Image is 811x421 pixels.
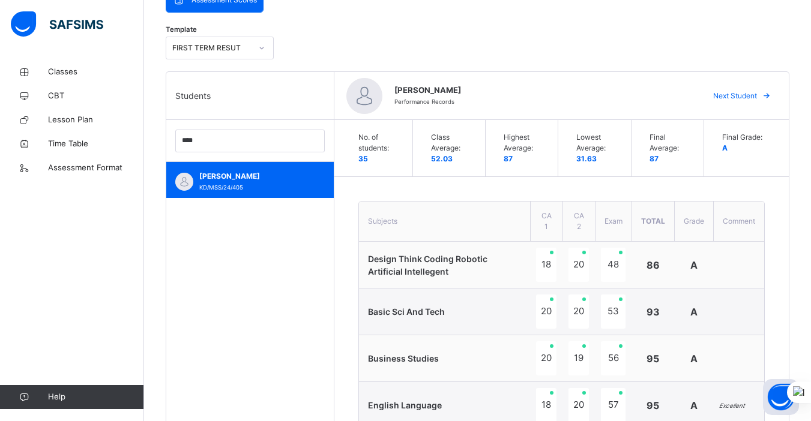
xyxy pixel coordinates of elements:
span: Students [175,89,211,102]
th: CA 1 [530,202,562,242]
span: No. of students: [358,132,400,154]
span: [PERSON_NAME] [394,85,692,97]
span: English Language [368,400,442,410]
span: Next Student [713,91,757,101]
span: Final Grade: [722,132,765,143]
span: 86 [647,259,660,271]
span: Class Average: [431,132,473,154]
th: CA 2 [562,202,595,242]
span: A [690,306,698,318]
span: A [690,399,698,411]
span: Template [166,25,197,35]
span: 87 [650,154,659,163]
span: Total [641,216,665,225]
span: Lesson Plan [48,114,144,126]
th: Grade [674,202,713,242]
span: 31.63 [576,154,597,163]
span: Classes [48,66,144,78]
span: Design Think Coding Robotic Artificial Intellegent [368,254,487,276]
div: 53 [601,294,626,329]
span: Time Table [48,138,144,150]
span: Performance Records [394,98,454,105]
span: A [690,353,698,365]
img: default.svg [346,78,382,114]
div: FIRST TERM RESUT [172,43,252,53]
span: Basic Sci And Tech [368,306,445,317]
th: Subjects [359,202,530,242]
div: 20 [568,294,589,329]
span: CBT [48,90,144,102]
span: [PERSON_NAME] [199,171,307,182]
th: Comment [713,202,764,242]
i: Excellent [719,402,745,409]
div: 19 [568,341,589,375]
span: A [690,259,698,271]
img: safsims [11,11,103,37]
span: Final Average: [650,132,692,154]
span: 52.03 [431,154,453,163]
span: 35 [358,154,368,163]
div: 20 [568,248,589,282]
span: Help [48,391,143,403]
span: KD/MSS/24/405 [199,184,243,191]
div: 20 [536,294,556,329]
span: Lowest Average: [576,132,618,154]
span: 95 [647,353,659,365]
span: A [722,143,728,152]
span: 87 [504,154,513,163]
span: 95 [647,399,659,411]
span: Assessment Format [48,162,144,174]
div: 20 [536,341,556,375]
button: Open asap [763,379,799,415]
img: default.svg [175,173,193,191]
span: Business Studies [368,353,439,363]
th: Exam [595,202,632,242]
div: 56 [601,341,626,375]
span: 93 [647,306,660,318]
div: 48 [601,248,626,282]
span: Highest Average: [504,132,546,154]
div: 18 [536,248,556,282]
